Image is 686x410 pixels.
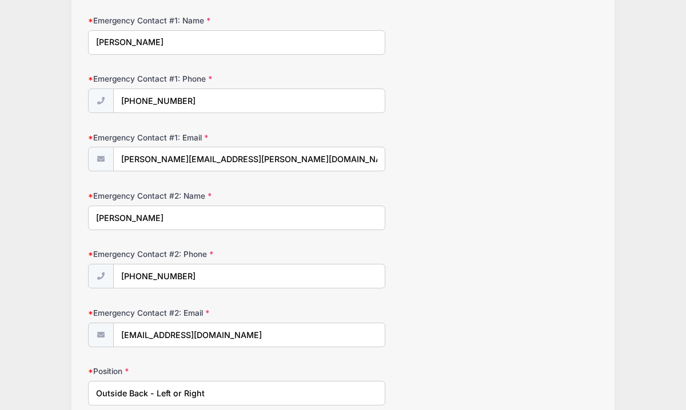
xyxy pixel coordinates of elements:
label: Position [88,365,258,377]
label: Emergency Contact #2: Name [88,190,258,202]
input: (xxx) xxx-xxxx [113,89,386,113]
label: Emergency Contact #1: Email [88,132,258,143]
label: Emergency Contact #1: Phone [88,73,258,85]
label: Emergency Contact #1: Name [88,15,258,26]
input: email@email.com [113,147,386,171]
input: email@email.com [113,323,386,347]
label: Emergency Contact #2: Phone [88,248,258,260]
input: (xxx) xxx-xxxx [113,264,386,288]
label: Emergency Contact #2: Email [88,307,258,319]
